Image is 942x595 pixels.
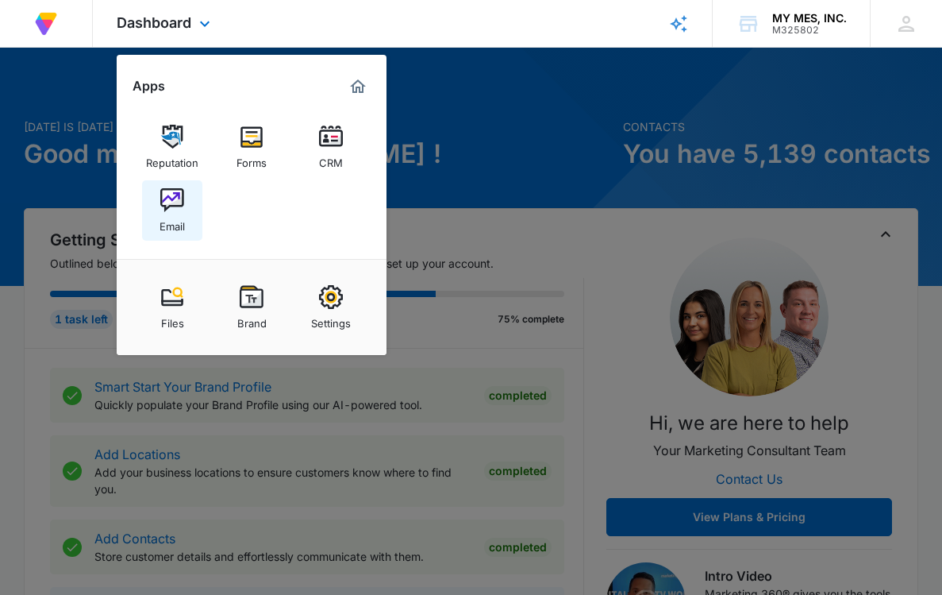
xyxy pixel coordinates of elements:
span: Dashboard [117,14,191,31]
a: Settings [301,277,361,338]
h2: Apps [133,79,165,94]
div: account name [772,12,847,25]
a: CRM [301,117,361,177]
a: Marketing 360® Dashboard [345,74,371,99]
img: Volusion [32,10,60,38]
div: Reputation [146,149,198,169]
a: Email [142,180,202,241]
div: Forms [236,149,267,169]
div: Email [160,212,185,233]
a: Forms [221,117,282,177]
div: Settings [311,309,351,330]
div: CRM [319,149,343,169]
a: Files [142,277,202,338]
div: Files [161,309,184,330]
div: Brand [237,309,267,330]
div: account id [772,25,847,36]
a: Brand [221,277,282,338]
a: Reputation [142,117,202,177]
